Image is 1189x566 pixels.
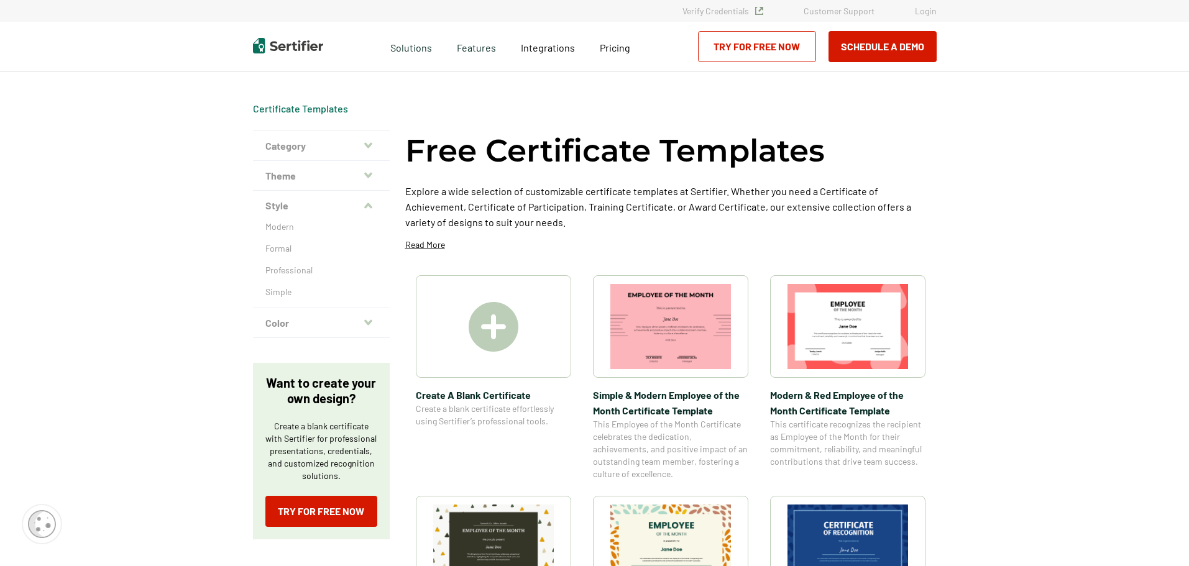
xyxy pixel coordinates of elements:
[915,6,937,16] a: Login
[521,39,575,54] a: Integrations
[265,375,377,406] p: Want to create your own design?
[416,403,571,427] span: Create a blank certificate effortlessly using Sertifier’s professional tools.
[253,103,348,115] span: Certificate Templates
[265,496,377,527] a: Try for Free Now
[390,39,432,54] span: Solutions
[829,31,937,62] button: Schedule a Demo
[770,387,925,418] span: Modern & Red Employee of the Month Certificate Template
[682,6,763,16] a: Verify Credentials
[593,387,748,418] span: Simple & Modern Employee of the Month Certificate Template
[610,284,731,369] img: Simple & Modern Employee of the Month Certificate Template
[787,284,908,369] img: Modern & Red Employee of the Month Certificate Template
[457,39,496,54] span: Features
[770,275,925,480] a: Modern & Red Employee of the Month Certificate TemplateModern & Red Employee of the Month Certifi...
[405,239,445,251] p: Read More
[265,286,377,298] a: Simple
[770,418,925,468] span: This certificate recognizes the recipient as Employee of the Month for their commitment, reliabil...
[600,42,630,53] span: Pricing
[593,275,748,480] a: Simple & Modern Employee of the Month Certificate TemplateSimple & Modern Employee of the Month C...
[253,131,390,161] button: Category
[405,183,937,230] p: Explore a wide selection of customizable certificate templates at Sertifier. Whether you need a C...
[265,242,377,255] a: Formal
[698,31,816,62] a: Try for Free Now
[253,161,390,191] button: Theme
[265,221,377,233] a: Modern
[253,103,348,115] div: Breadcrumb
[28,510,56,538] img: Cookie Popup Icon
[253,191,390,221] button: Style
[469,302,518,352] img: Create A Blank Certificate
[253,103,348,114] a: Certificate Templates
[265,264,377,276] a: Professional
[600,39,630,54] a: Pricing
[253,308,390,338] button: Color
[253,38,323,53] img: Sertifier | Digital Credentialing Platform
[253,221,390,308] div: Style
[755,7,763,15] img: Verified
[1127,506,1189,566] iframe: Chat Widget
[405,130,825,171] h1: Free Certificate Templates
[265,420,377,482] p: Create a blank certificate with Sertifier for professional presentations, credentials, and custom...
[804,6,875,16] a: Customer Support
[593,418,748,480] span: This Employee of the Month Certificate celebrates the dedication, achievements, and positive impa...
[416,387,571,403] span: Create A Blank Certificate
[521,42,575,53] span: Integrations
